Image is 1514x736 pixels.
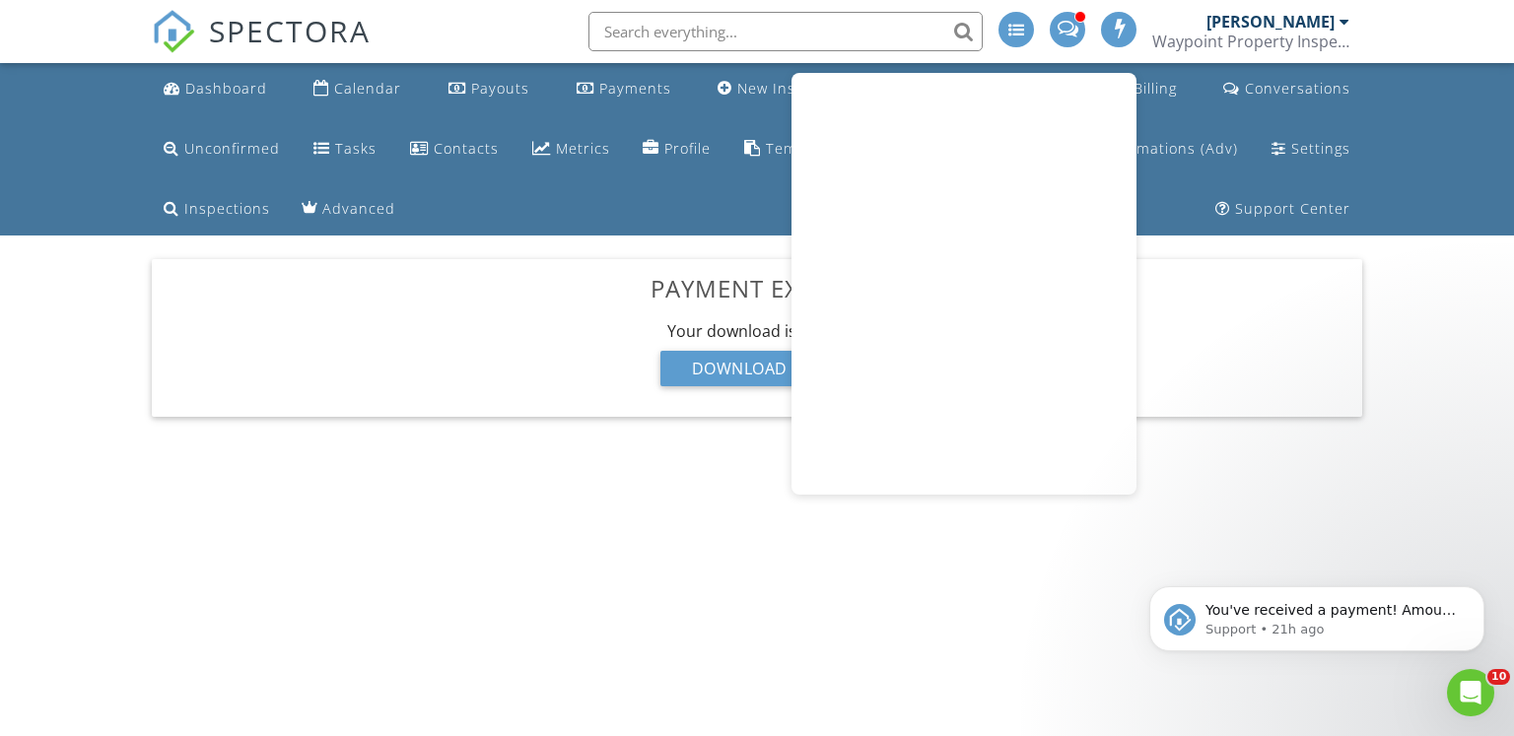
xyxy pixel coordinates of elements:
div: Tasks [335,139,377,158]
a: Inspections [156,191,278,228]
a: Tasks [306,131,384,167]
a: Calendar [306,71,409,107]
div: Waypoint Property Inspections, LLC [1152,32,1349,51]
div: Settings [1291,139,1350,158]
a: Settings [1264,131,1358,167]
a: Payouts [441,71,537,107]
div: Billing [1134,79,1177,98]
span: SPECTORA [209,10,371,51]
div: New Inspection [737,79,851,98]
a: Billing [1103,71,1185,107]
div: Automations (Adv) [1102,139,1238,158]
a: Conversations [1215,71,1358,107]
a: Contacts [402,131,507,167]
img: The Best Home Inspection Software - Spectora [152,10,195,53]
div: Conversations [1245,79,1350,98]
a: Data [890,71,961,107]
a: Metrics [524,131,618,167]
div: Calendar [334,79,401,98]
a: Support Center [1207,191,1358,228]
div: Metrics [556,139,610,158]
a: Advanced [294,191,403,228]
div: Payouts [471,79,529,98]
div: Templates [766,139,843,158]
iframe: Intercom notifications message [1120,545,1514,683]
a: Company Profile [635,131,719,167]
a: SPECTORA [152,27,371,68]
div: Download File [660,351,855,386]
div: Your download is ready! [168,320,1347,342]
a: Payments [569,71,679,107]
iframe: Intercom live chat [1447,669,1494,716]
h3: Payment Export [168,275,1347,301]
div: Profile [664,139,711,158]
input: Search everything... [588,12,983,51]
a: New Inspection [710,71,859,107]
div: Unconfirmed [184,139,280,158]
a: Automations (Advanced) [1071,131,1246,167]
a: Templates [736,131,851,167]
div: Inspections [184,199,270,218]
div: Support Center [1235,199,1350,218]
div: Payments [599,79,671,98]
a: Unconfirmed [156,131,288,167]
div: Advanced [322,199,395,218]
div: Contacts [434,139,499,158]
div: Dashboard [185,79,267,98]
a: Team [993,71,1071,107]
span: 10 [1487,669,1510,685]
div: [PERSON_NAME] [1206,12,1335,32]
a: Dashboard [156,71,275,107]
